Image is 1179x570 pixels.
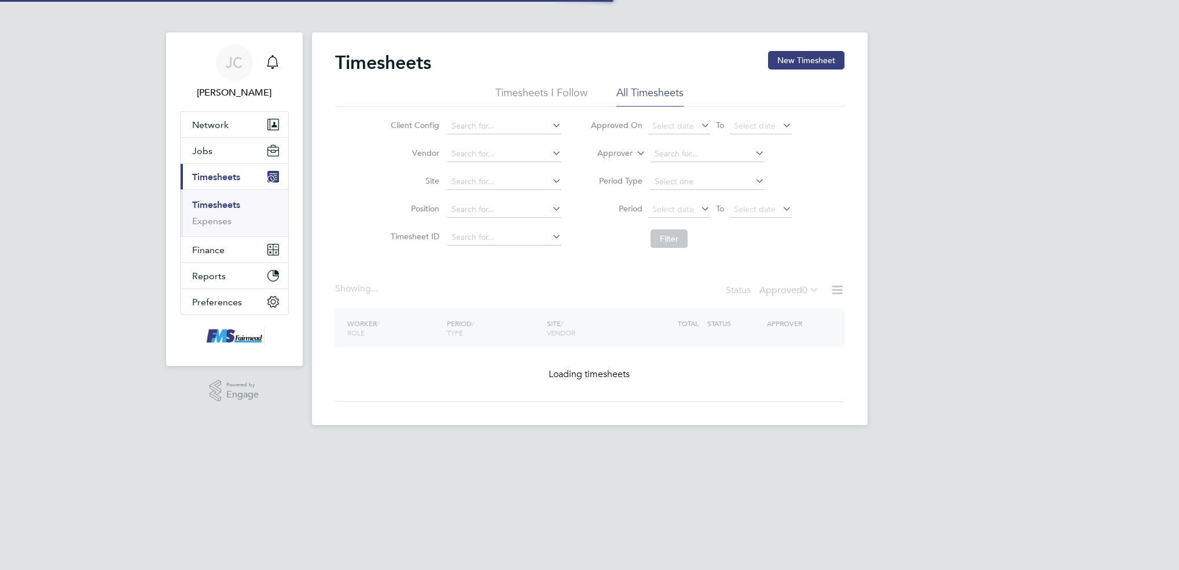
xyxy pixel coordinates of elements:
span: Select date [734,204,776,214]
a: JC[PERSON_NAME] [180,44,289,100]
input: Select one [651,174,765,190]
span: Finance [192,244,225,255]
span: JC [226,55,243,70]
span: Reports [192,271,226,282]
input: Search for... [447,229,561,246]
a: Timesheets [192,199,240,210]
button: Preferences [181,289,288,315]
span: Engage [226,390,259,400]
label: Client Config [387,120,439,130]
label: Approver [581,148,633,159]
label: Period Type [590,176,642,186]
a: Powered byEngage [210,380,259,402]
input: Search for... [447,118,561,134]
span: Select date [652,204,694,214]
input: Search for... [447,146,561,162]
nav: Main navigation [166,32,303,366]
span: Select date [652,120,694,131]
button: Network [181,112,288,137]
h2: Timesheets [335,51,431,74]
input: Search for... [447,202,561,218]
label: Approved On [590,120,642,130]
span: To [712,118,728,133]
span: To [712,201,728,216]
button: Jobs [181,138,288,163]
span: Preferences [192,297,242,308]
span: Joanne Conway [180,86,289,100]
label: Position [387,203,439,214]
span: Timesheets [192,171,240,182]
label: Approved [759,284,819,296]
span: 0 [802,284,807,296]
label: Period [590,203,642,214]
div: Timesheets [181,189,288,236]
li: Timesheets I Follow [495,86,587,107]
span: Select date [734,120,776,131]
span: ... [371,283,378,294]
label: Site [387,176,439,186]
a: Expenses [192,215,232,226]
label: Timesheet ID [387,231,439,242]
div: Showing [335,283,380,295]
button: New Timesheet [768,51,844,70]
button: Reports [181,263,288,288]
div: Status [726,283,821,299]
img: f-mead-logo-retina.png [204,327,265,345]
label: Vendor [387,148,439,158]
button: Filter [651,229,688,248]
a: Go to home page [180,327,289,345]
span: Network [192,119,229,130]
span: Jobs [192,145,212,156]
span: Powered by [226,380,259,390]
button: Timesheets [181,164,288,189]
li: All Timesheets [616,86,684,107]
input: Search for... [651,146,765,162]
button: Finance [181,237,288,262]
input: Search for... [447,174,561,190]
